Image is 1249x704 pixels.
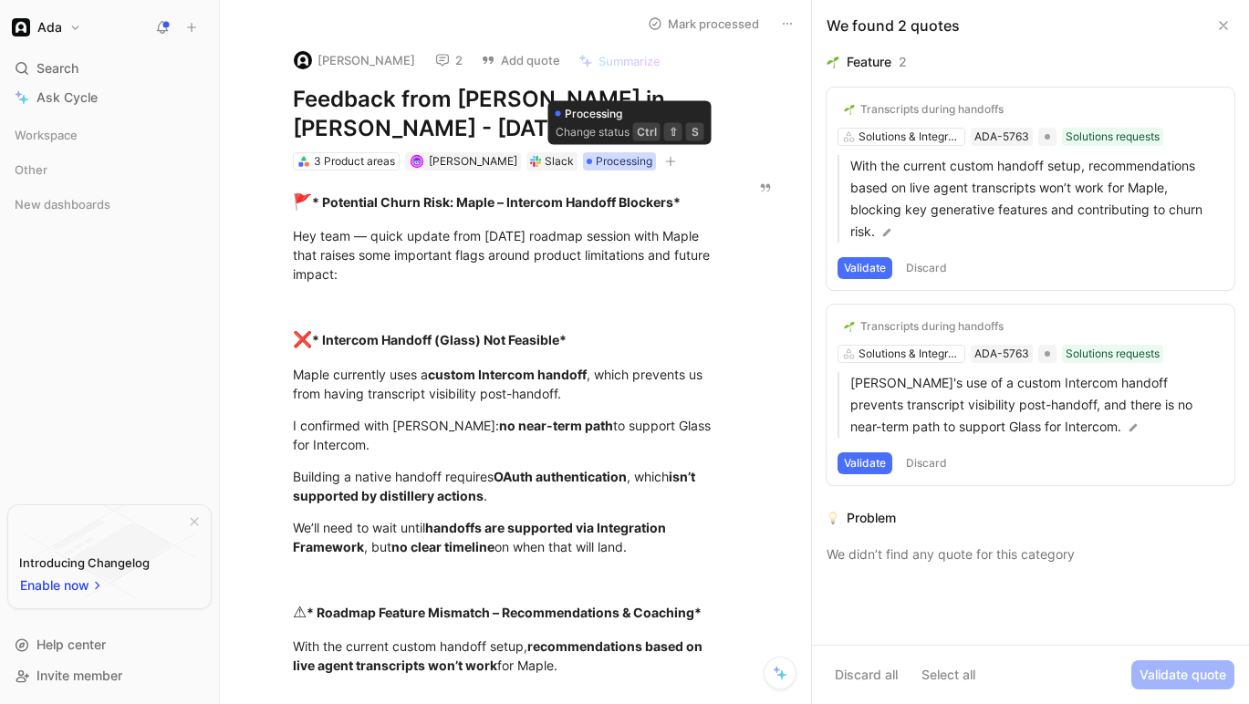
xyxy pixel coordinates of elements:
[570,48,669,74] button: Summarize
[1131,660,1234,689] button: Validate quote
[411,156,422,166] img: avatar
[427,47,471,73] button: 2
[293,365,720,403] div: Maple currently uses a , which prevents us from having transcript visibility post-handoff.
[7,156,212,183] div: Other
[36,668,122,683] span: Invite member
[7,121,212,149] div: Workspace
[293,330,312,348] span: ❌
[838,452,892,474] button: Validate
[36,87,98,109] span: Ask Cycle
[827,512,839,524] img: 💡
[36,637,106,652] span: Help center
[860,319,1004,334] div: Transcripts during handoffs
[844,321,855,332] img: 🌱
[7,15,86,40] button: AdaAda
[880,226,893,239] img: pen.svg
[293,85,720,143] h1: Feedback from [PERSON_NAME] in [PERSON_NAME] - [DATE]
[19,552,150,574] div: Introducing Changelog
[473,47,568,73] button: Add quote
[293,603,307,621] span: ⚠
[827,544,1234,565] div: We didn’t find any quote for this category
[838,98,1010,120] button: 🌱Transcripts during handoffs
[293,637,720,675] div: With the current custom handoff setup, for Maple.
[7,191,212,218] div: New dashboards
[838,316,1010,337] button: 🌱Transcripts during handoffs
[850,372,1223,438] p: [PERSON_NAME]'s use of a custom Intercom handoff prevents transcript visibility post-handoff, and...
[312,332,567,347] strong: * Intercom Handoff (Glass) Not Feasible*
[7,156,212,189] div: Other
[7,631,212,658] div: Help center
[391,539,494,554] strong: no clear timeline
[899,51,907,73] div: 2
[12,18,30,36] img: Ada
[900,257,953,279] button: Discard
[312,194,681,210] strong: * Potential Churn Risk: Maple – Intercom Handoff Blockers*
[7,84,212,111] a: Ask Cycle
[827,56,839,68] img: 🌱
[7,55,212,82] div: Search
[827,660,906,689] button: Discard all
[7,662,212,689] div: Invite member
[15,160,47,179] span: Other
[293,469,698,503] strong: isn’t supported by distillery actions
[7,191,212,223] div: New dashboards
[314,152,395,171] div: 3 Product areas
[19,574,105,597] button: Enable now
[844,104,855,115] img: 🌱
[827,15,960,36] div: We found 2 quotes
[847,51,891,73] div: Feature
[428,367,587,382] strong: custom Intercom handoff
[24,505,195,598] img: bg-BLZuj68n.svg
[293,226,720,284] div: Hey team — quick update from [DATE] roadmap session with Maple that raises some important flags a...
[847,507,896,529] div: Problem
[37,19,62,36] h1: Ada
[900,452,953,474] button: Discard
[307,605,702,620] strong: * Roadmap Feature Mismatch – Recommendations & Coaching*
[640,11,767,36] button: Mark processed
[15,195,110,213] span: New dashboards
[15,126,78,144] span: Workspace
[860,102,1004,117] div: Transcripts during handoffs
[850,155,1223,243] p: With the current custom handoff setup, recommendations based on live agent transcripts won’t work...
[499,418,613,433] strong: no near-term path
[294,51,312,69] img: logo
[286,47,423,74] button: logo[PERSON_NAME]
[596,152,652,171] span: Processing
[429,154,517,168] span: [PERSON_NAME]
[1127,421,1140,434] img: pen.svg
[293,520,669,554] strong: handoffs are supported via Integration Framework
[583,152,656,171] div: Processing
[293,192,312,211] span: 🚩
[494,469,627,484] strong: OAuth authentication
[36,57,78,79] span: Search
[838,257,892,279] button: Validate
[913,660,984,689] button: Select all
[293,518,720,556] div: We’ll need to wait until , but on when that will land.
[20,575,91,596] span: Enable now
[545,152,574,171] div: Slack
[293,467,720,505] div: Building a native handoff requires , which .
[293,416,720,454] div: I confirmed with [PERSON_NAME]: to support Glass for Intercom.
[598,53,661,69] span: Summarize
